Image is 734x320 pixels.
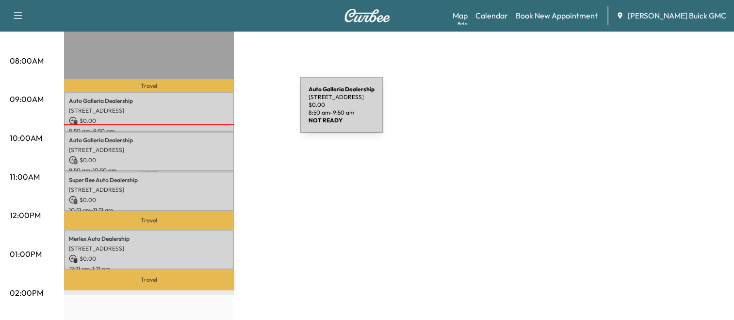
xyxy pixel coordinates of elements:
p: [STREET_ADDRESS] [69,186,229,194]
p: Travel [64,269,234,290]
p: 02:00PM [10,287,43,299]
p: Auto Galleria Dealership [69,136,229,144]
a: Calendar [475,10,508,21]
p: 10:00AM [10,132,42,144]
p: [STREET_ADDRESS] [69,245,229,253]
a: Book New Appointment [516,10,598,21]
div: Beta [457,20,468,27]
img: Curbee Logo [344,9,391,22]
p: 11:00AM [10,171,40,183]
p: Travel [64,211,234,230]
p: $ 0.00 [69,156,229,165]
p: 9:50 am - 10:50 am [69,167,229,174]
p: 01:00PM [10,248,42,260]
p: [STREET_ADDRESS] [69,107,229,115]
a: MapBeta [453,10,468,21]
p: [STREET_ADDRESS] [69,146,229,154]
p: $ 0.00 [69,117,229,125]
p: Merlex Auto Dealership [69,235,229,243]
p: 08:00AM [10,55,44,67]
p: 12:00PM [10,209,41,221]
p: Super Bee Auto Dealership [69,176,229,184]
p: $ 0.00 [69,254,229,263]
span: [PERSON_NAME] Buick GMC [628,10,726,21]
p: 8:50 am - 9:50 am [69,127,229,135]
p: Travel [64,79,234,92]
p: 09:00AM [10,93,44,105]
p: Auto Galleria Dealership [69,97,229,105]
p: $ 0.00 [69,196,229,204]
p: 10:51 am - 11:51 am [69,206,229,214]
p: 12:21 pm - 1:21 pm [69,265,229,273]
